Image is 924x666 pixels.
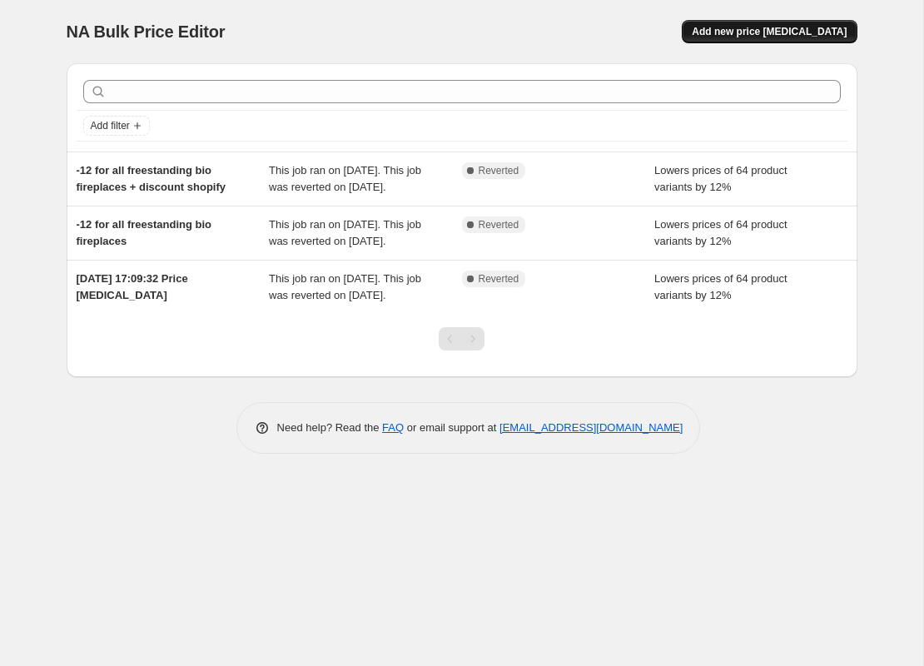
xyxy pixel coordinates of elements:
span: Reverted [479,164,519,177]
span: -12 for all freestanding bio fireplaces + discount shopify [77,164,226,193]
a: FAQ [382,421,404,434]
span: Lowers prices of 64 product variants by 12% [654,272,787,301]
button: Add filter [83,116,150,136]
span: Reverted [479,272,519,286]
a: [EMAIL_ADDRESS][DOMAIN_NAME] [499,421,683,434]
span: Add new price [MEDICAL_DATA] [692,25,847,38]
span: Reverted [479,218,519,231]
button: Add new price [MEDICAL_DATA] [682,20,857,43]
span: This job ran on [DATE]. This job was reverted on [DATE]. [269,164,421,193]
span: NA Bulk Price Editor [67,22,226,41]
span: Add filter [91,119,130,132]
nav: Pagination [439,327,484,350]
span: -12 for all freestanding bio fireplaces [77,218,212,247]
span: Lowers prices of 64 product variants by 12% [654,164,787,193]
span: This job ran on [DATE]. This job was reverted on [DATE]. [269,218,421,247]
span: or email support at [404,421,499,434]
span: Lowers prices of 64 product variants by 12% [654,218,787,247]
span: This job ran on [DATE]. This job was reverted on [DATE]. [269,272,421,301]
span: [DATE] 17:09:32 Price [MEDICAL_DATA] [77,272,188,301]
span: Need help? Read the [277,421,383,434]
